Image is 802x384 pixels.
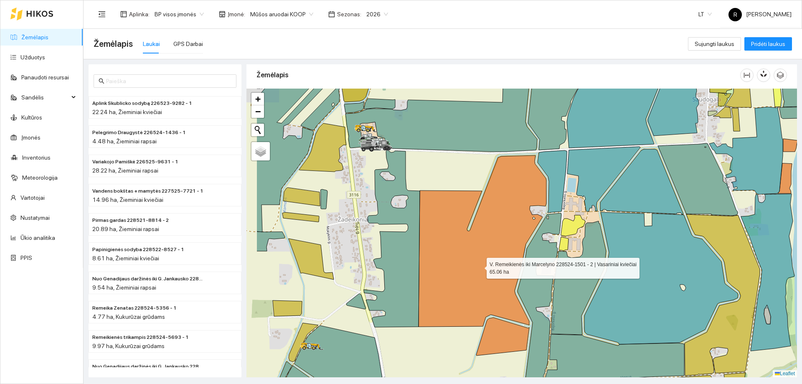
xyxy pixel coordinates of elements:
a: PPIS [20,254,32,261]
a: Pridėti laukus [744,41,792,47]
a: Įmonės [21,134,41,141]
span: Variakojo Pamiškė 226525-9631 - 1 [92,158,178,166]
span: 4.48 ha, Žieminiai rapsai [92,138,157,145]
span: Aplink Skublicko sodybą 226523-9282 - 1 [92,99,192,107]
span: 20.89 ha, Žieminiai rapsai [92,226,159,232]
div: Laukai [143,39,160,48]
span: 4.77 ha, Kukurūzai grūdams [92,313,165,320]
span: Sandėlis [21,89,69,106]
button: Initiate a new search [251,124,264,136]
button: column-width [740,69,754,82]
input: Paieška [106,76,231,86]
a: Inventorius [22,154,51,161]
span: BP visos įmonės [155,8,204,20]
span: [PERSON_NAME] [728,11,792,18]
span: Remeika Zenatas 228524-5356 - 1 [92,304,177,312]
button: Sujungti laukus [688,37,741,51]
a: Panaudoti resursai [21,74,69,81]
div: Žemėlapis [256,63,740,87]
span: 8.61 ha, Žieminiai kviečiai [92,255,159,262]
span: Remeikienės trikampis 228524-5693 - 1 [92,333,189,341]
span: LT [698,8,712,20]
span: R [733,8,737,21]
a: Leaflet [775,371,795,376]
span: Sezonas : [337,10,361,19]
span: Aplinka : [129,10,150,19]
span: Pirmas gardas 228521-8814 - 2 [92,216,169,224]
a: Kultūros [21,114,42,121]
span: search [99,78,104,84]
span: 2026 [366,8,388,20]
button: Pridėti laukus [744,37,792,51]
span: Sujungti laukus [695,39,734,48]
span: Pridėti laukus [751,39,785,48]
button: menu-fold [94,6,110,23]
a: Zoom in [251,93,264,105]
span: Vandens bokštas + mamytės 227525-7721 - 1 [92,187,203,195]
span: 9.97 ha, Kukurūzai grūdams [92,343,165,349]
span: 14.96 ha, Žieminiai kviečiai [92,196,163,203]
a: Sujungti laukus [688,41,741,47]
span: + [255,94,261,104]
span: menu-fold [98,10,106,18]
span: Mūšos aruodai KOOP [250,8,313,20]
a: Zoom out [251,105,264,118]
span: 22.24 ha, Žieminiai kviečiai [92,109,162,115]
a: Nustatymai [20,214,50,221]
span: Įmonė : [228,10,245,19]
a: Žemėlapis [21,34,48,41]
span: calendar [328,11,335,18]
a: Vartotojai [20,194,45,201]
span: − [255,106,261,117]
span: Papinigienės sodyba 228522-8527 - 1 [92,246,184,254]
a: Layers [251,142,270,160]
div: GPS Darbai [173,39,203,48]
span: Žemėlapis [94,37,133,51]
span: shop [219,11,226,18]
a: Užduotys [20,54,45,61]
span: Nuo Genadijaus daržinės iki G. Jankausko 228522-8527 - 2 [92,275,204,283]
span: 9.54 ha, Žieminiai rapsai [92,284,156,291]
a: Meteorologija [22,174,58,181]
span: Nuo Genadijaus daržinės iki G. Jankausko 228522-8527 - 4 [92,363,204,371]
span: layout [120,11,127,18]
span: column-width [741,72,753,79]
a: Ūkio analitika [20,234,55,241]
span: 28.22 ha, Žieminiai rapsai [92,167,158,174]
span: Pelegrimo Draugystė 226524-1436 - 1 [92,129,186,137]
